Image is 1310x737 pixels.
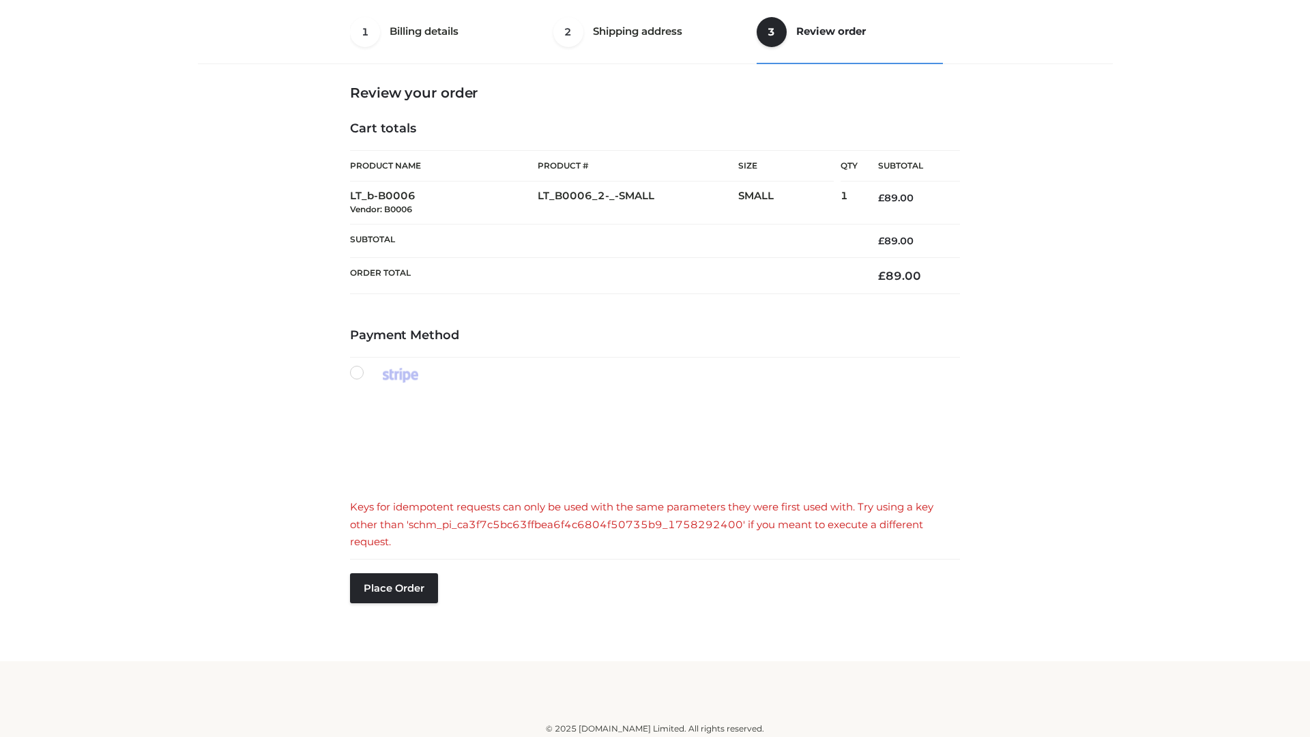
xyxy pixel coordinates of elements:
[878,192,884,204] span: £
[738,151,834,182] th: Size
[350,328,960,343] h4: Payment Method
[538,182,738,225] td: LT_B0006_2-_-SMALL
[858,151,960,182] th: Subtotal
[878,269,886,283] span: £
[350,150,538,182] th: Product Name
[350,204,412,214] small: Vendor: B0006
[841,150,858,182] th: Qty
[350,573,438,603] button: Place order
[878,192,914,204] bdi: 89.00
[878,235,914,247] bdi: 89.00
[350,498,960,551] div: Keys for idempotent requests can only be used with the same parameters they were first used with....
[350,121,960,136] h4: Cart totals
[350,224,858,257] th: Subtotal
[203,722,1107,736] div: © 2025 [DOMAIN_NAME] Limited. All rights reserved.
[350,258,858,294] th: Order Total
[841,182,858,225] td: 1
[350,85,960,101] h3: Review your order
[878,269,921,283] bdi: 89.00
[878,235,884,247] span: £
[738,182,841,225] td: SMALL
[538,150,738,182] th: Product #
[350,182,538,225] td: LT_b-B0006
[347,397,957,484] iframe: Secure payment input frame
